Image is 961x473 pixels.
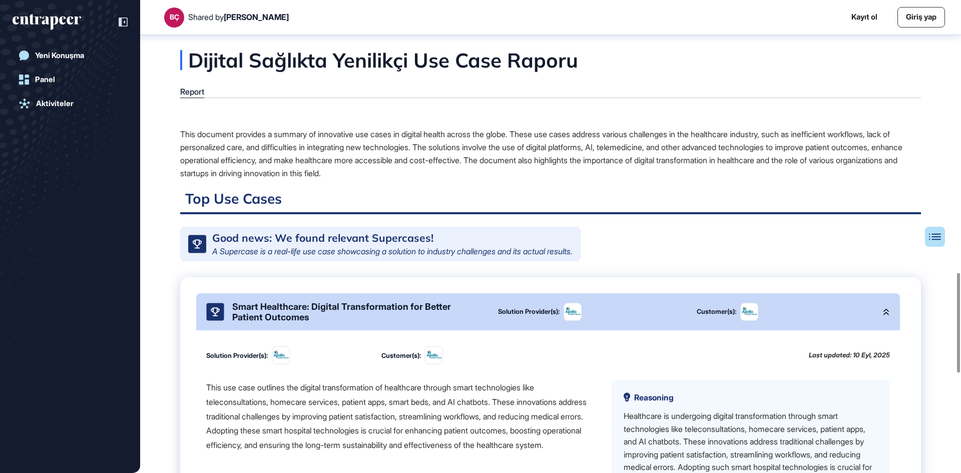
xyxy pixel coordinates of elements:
[224,12,289,22] span: [PERSON_NAME]
[741,303,758,320] img: Apollo Hospitals Enterprise-logo
[425,347,442,364] img: Apollo Hospitals Enterprise-logo
[232,301,482,322] div: Smart Healthcare: Digital Transformation for Better Patient Outcomes
[170,13,179,21] div: BÇ
[697,308,736,315] div: Customer(s):
[498,308,560,315] div: Solution Provider(s):
[212,233,433,243] div: Good news: We found relevant Supercases!
[564,303,581,320] img: image
[180,50,678,70] div: Dijital Sağlıkta Yenilikçi Use Case Raporu
[809,351,890,359] div: Last updated: 10 Eyl, 2025
[212,247,573,255] div: A Supercase is a real-life use case showcasing a solution to industry challenges and its actual r...
[634,393,674,401] span: Reasoning
[272,347,289,364] img: image
[206,380,596,452] div: This use case outlines the digital transformation of healthcare through smart technologies like t...
[180,190,921,214] h2: Top Use Cases
[35,51,84,60] div: Yeni Konuşma
[851,12,877,23] a: Kayıt ol
[381,352,421,359] div: Customer(s):
[897,7,945,28] a: Giriş yap
[180,128,921,180] div: This document provides a summary of innovative use cases in digital health across the globe. Thes...
[36,99,74,108] div: Aktiviteler
[206,352,268,359] div: Solution Provider(s):
[180,87,204,97] div: Report
[188,13,289,22] div: Shared by
[35,75,55,84] div: Panel
[13,14,81,30] div: entrapeer-logo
